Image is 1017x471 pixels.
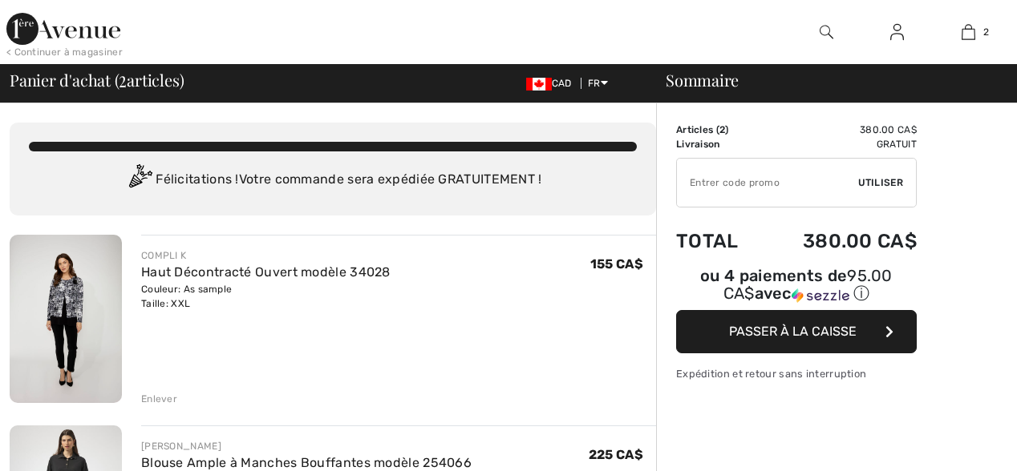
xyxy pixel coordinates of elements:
span: 225 CA$ [589,447,643,462]
td: Total [676,214,761,268]
span: Utiliser [858,175,903,190]
img: Congratulation2.svg [124,164,156,196]
span: Passer à la caisse [729,324,857,339]
button: Passer à la caisse [676,310,917,353]
img: Canadian Dollar [526,78,552,91]
div: Expédition et retour sans interruption [676,366,917,381]
div: [PERSON_NAME] [141,439,472,453]
td: Articles ( ) [676,123,761,137]
div: Couleur: As sample Taille: XXL [141,282,391,311]
div: COMPLI K [141,248,391,263]
a: Blouse Ample à Manches Bouffantes modèle 254066 [141,455,472,470]
img: Sezzle [792,288,849,303]
img: Haut Décontracté Ouvert modèle 34028 [10,235,122,403]
div: ou 4 paiements de avec [676,268,917,304]
span: CAD [526,78,578,89]
div: < Continuer à magasiner [6,45,123,59]
a: Se connecter [877,22,917,42]
span: Panier d'achat ( articles) [10,72,184,88]
td: 380.00 CA$ [761,123,917,137]
div: ou 4 paiements de95.00 CA$avecSezzle Cliquez pour en savoir plus sur Sezzle [676,268,917,310]
span: 2 [983,25,989,39]
span: 2 [719,124,725,135]
td: Livraison [676,137,761,151]
div: Félicitations ! Votre commande sera expédiée GRATUITEMENT ! [29,164,637,196]
span: 155 CA$ [590,256,643,272]
span: FR [588,78,608,89]
img: Mon panier [962,22,975,42]
img: Mes infos [890,22,904,42]
span: 95.00 CA$ [723,266,893,303]
td: 380.00 CA$ [761,214,917,268]
img: recherche [820,22,833,42]
div: Sommaire [646,72,1007,88]
input: Code promo [677,159,858,207]
a: 2 [934,22,1003,42]
a: Haut Décontracté Ouvert modèle 34028 [141,264,391,280]
td: Gratuit [761,137,917,151]
img: 1ère Avenue [6,13,120,45]
span: 2 [119,68,127,89]
div: Enlever [141,392,177,406]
